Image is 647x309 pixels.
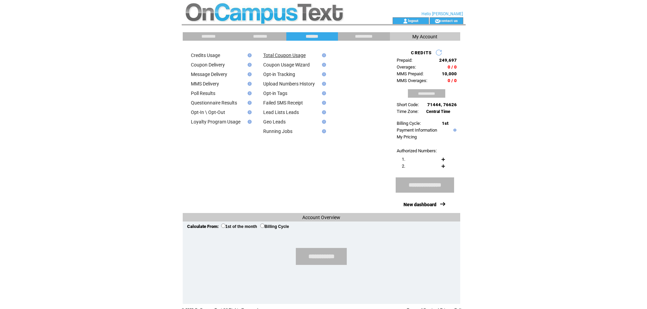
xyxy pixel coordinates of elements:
label: 1st of the month [221,224,257,229]
span: Authorized Numbers: [397,148,437,153]
a: New dashboard [403,202,436,207]
a: Credits Usage [191,53,220,58]
span: Billing Cycle: [397,121,421,126]
img: account_icon.gif [403,18,408,24]
span: MMS Overages: [397,78,427,83]
span: 0 / 0 [448,78,457,83]
img: help.gif [246,82,252,86]
a: Failed SMS Receipt [263,100,303,105]
img: help.gif [246,63,252,67]
label: Billing Cycle [260,224,289,229]
img: help.gif [246,72,252,76]
a: Lead Lists Leads [263,110,299,115]
span: 2. [402,163,405,169]
img: help.gif [320,91,326,95]
img: help.gif [320,72,326,76]
a: MMS Delivery [191,81,219,86]
img: help.gif [320,82,326,86]
a: Coupon Delivery [191,62,225,67]
a: Geo Leads [263,119,286,124]
span: My Account [412,34,437,39]
img: help.gif [246,120,252,124]
a: logout [408,18,418,23]
input: 1st of the month [221,224,226,228]
img: help.gif [320,129,326,133]
a: Upload Numbers History [263,81,315,86]
span: Overages: [397,64,416,70]
img: help.gif [320,53,326,57]
span: Calculate From: [187,224,219,229]
a: contact us [440,18,458,23]
span: Prepaid: [397,58,412,63]
a: Opt-In \ Opt-Out [191,110,225,115]
a: Questionnaire Results [191,100,237,105]
span: Time Zone: [397,109,418,114]
img: help.gif [320,101,326,105]
span: 71444, 76626 [427,102,457,107]
a: Loyalty Program Usage [191,119,240,124]
a: Total Coupon Usage [263,53,306,58]
a: Coupon Usage Wizard [263,62,310,67]
a: Running Jobs [263,129,292,134]
span: Account Overview [302,215,340,220]
input: Billing Cycle [260,224,265,228]
a: Opt-in Tracking [263,72,295,77]
img: help.gif [320,110,326,114]
span: 1. [402,157,405,162]
a: My Pricing [397,134,417,139]
a: Opt-in Tags [263,91,287,96]
img: contact_us_icon.gif [435,18,440,24]
a: Message Delivery [191,72,227,77]
span: 1st [442,121,448,126]
span: Hello [PERSON_NAME] [421,12,463,16]
span: MMS Prepaid: [397,71,424,76]
img: help.gif [246,101,252,105]
img: help.gif [320,120,326,124]
span: Short Code: [397,102,419,107]
img: help.gif [452,129,456,132]
span: 0 / 0 [448,64,457,70]
img: help.gif [246,91,252,95]
span: Central Time [426,109,450,114]
img: help.gif [246,110,252,114]
span: 10,000 [442,71,457,76]
img: help.gif [246,53,252,57]
span: CREDITS [411,50,432,55]
span: 249,697 [439,58,457,63]
img: help.gif [320,63,326,67]
a: Payment Information [397,128,437,133]
a: Poll Results [191,91,215,96]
